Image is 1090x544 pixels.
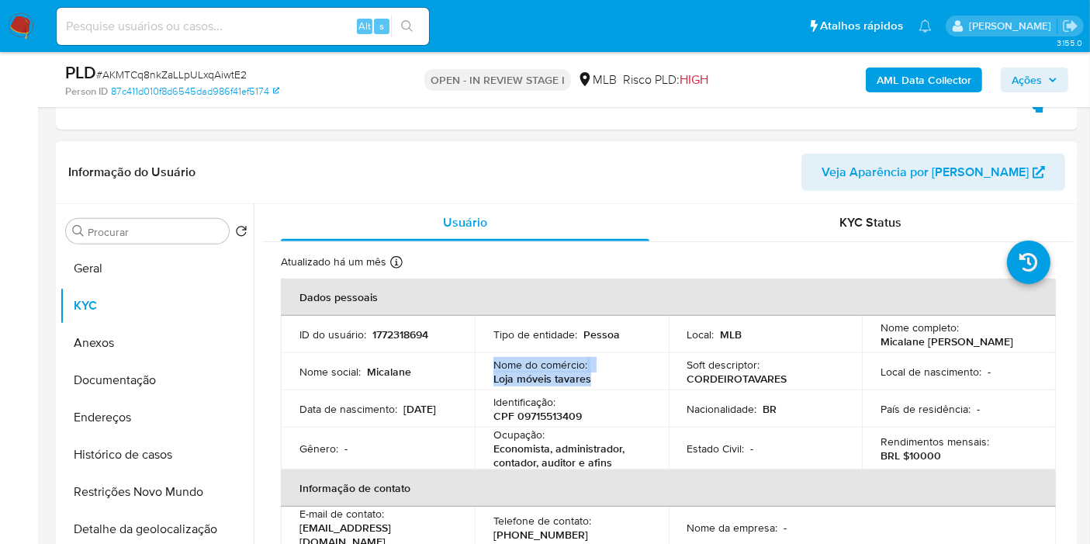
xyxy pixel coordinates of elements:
p: Gênero : [299,442,338,456]
button: Restrições Novo Mundo [60,473,254,511]
p: País de residência : [881,402,971,416]
p: - [751,442,754,456]
p: Nome do comércio : [493,358,587,372]
p: E-mail de contato : [299,507,384,521]
p: [DATE] [403,402,436,416]
p: Identificação : [493,395,555,409]
button: Ações [1001,68,1068,92]
button: Retornar ao pedido padrão [235,225,247,242]
p: - [784,521,787,535]
p: Economista, administrador, contador, auditor e afins [493,442,644,470]
p: Local de nascimento : [881,365,981,379]
th: Dados pessoais [281,279,1056,316]
p: Nome da empresa : [687,521,778,535]
p: - [988,365,991,379]
button: Procurar [72,225,85,237]
p: Loja móveis tavares [493,372,591,386]
span: Alt [358,19,371,33]
p: Nome social : [299,365,361,379]
button: Documentação [60,362,254,399]
input: Procurar [88,225,223,239]
b: PLD [65,60,96,85]
p: Estado Civil : [687,442,745,456]
p: CPF 09715513409 [493,409,582,423]
th: Informação de contato [281,470,1056,507]
p: OPEN - IN REVIEW STAGE I [424,69,571,91]
p: Micalane [PERSON_NAME] [881,334,1013,348]
b: Person ID [65,85,108,99]
p: Nome completo : [881,321,959,334]
input: Pesquise usuários ou casos... [57,16,429,36]
a: Notificações [919,19,932,33]
button: KYC [60,287,254,324]
p: Soft descriptor : [687,358,760,372]
span: Veja Aparência por [PERSON_NAME] [822,154,1029,191]
p: lucas.barboza@mercadolivre.com [969,19,1057,33]
p: Atualizado há um mês [281,255,386,269]
p: Micalane [367,365,411,379]
button: Veja Aparência por [PERSON_NAME] [801,154,1065,191]
p: Ocupação : [493,428,545,442]
p: [PHONE_NUMBER] [493,528,588,542]
div: MLB [577,71,617,88]
b: AML Data Collector [877,68,971,92]
span: Ações [1012,68,1042,92]
h1: Informação do Usuário [68,165,196,180]
span: s [379,19,384,33]
button: search-icon [391,16,423,37]
a: Sair [1062,18,1078,34]
p: BRL $10000 [881,449,941,463]
p: Tipo de entidade : [493,327,577,341]
p: Rendimentos mensais : [881,435,989,449]
p: - [977,402,980,416]
p: Pessoa [583,327,620,341]
span: HIGH [680,71,708,88]
button: Geral [60,250,254,287]
p: Nacionalidade : [687,402,757,416]
p: 1772318694 [372,327,428,341]
button: Histórico de casos [60,436,254,473]
a: 87c411d010f8d6545dad986f41ef5174 [111,85,279,99]
p: MLB [721,327,742,341]
span: Usuário [443,213,487,231]
p: BR [763,402,777,416]
span: 3.155.0 [1057,36,1082,49]
button: Endereços [60,399,254,436]
p: - [344,442,348,456]
p: Telefone de contato : [493,514,591,528]
p: CORDEIROTAVARES [687,372,787,386]
span: KYC Status [840,213,902,231]
button: AML Data Collector [866,68,982,92]
p: ID do usuário : [299,327,366,341]
span: Risco PLD: [623,71,708,88]
p: Local : [687,327,715,341]
span: Atalhos rápidos [820,18,903,34]
span: # AKMTCq8nkZaLLpULxqAiwtE2 [96,67,247,82]
p: Data de nascimento : [299,402,397,416]
button: Anexos [60,324,254,362]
